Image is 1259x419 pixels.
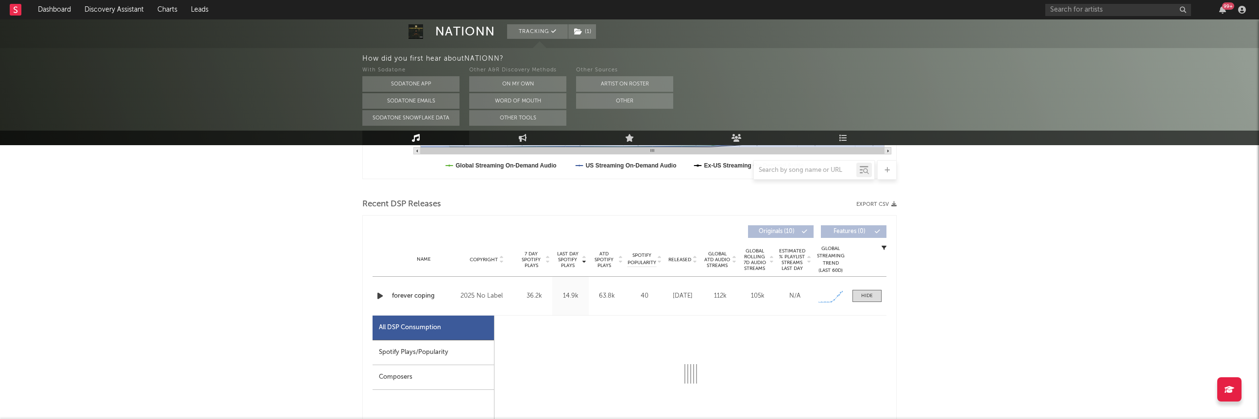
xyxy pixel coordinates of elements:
[668,257,691,263] span: Released
[373,316,494,340] div: All DSP Consumption
[460,290,513,302] div: 2025 No Label
[362,76,459,92] button: Sodatone App
[555,251,580,268] span: Last Day Spotify Plays
[666,291,699,301] div: [DATE]
[469,76,566,92] button: On My Own
[1045,4,1191,16] input: Search for artists
[435,24,495,39] div: NATIONN
[779,291,811,301] div: N/A
[748,225,814,238] button: Originals(10)
[704,291,736,301] div: 112k
[518,291,550,301] div: 36.2k
[469,110,566,126] button: Other Tools
[392,291,456,301] a: forever coping
[469,93,566,109] button: Word Of Mouth
[392,256,456,263] div: Name
[754,167,856,174] input: Search by song name or URL
[628,252,656,267] span: Spotify Popularity
[362,199,441,210] span: Recent DSP Releases
[741,291,774,301] div: 105k
[827,229,872,235] span: Features ( 0 )
[591,251,617,268] span: ATD Spotify Plays
[469,65,566,76] div: Other A&R Discovery Methods
[741,248,768,271] span: Global Rolling 7D Audio Streams
[856,201,897,207] button: Export CSV
[591,291,623,301] div: 63.8k
[704,251,731,268] span: Global ATD Audio Streams
[1222,2,1234,10] div: 99 +
[816,245,845,274] div: Global Streaming Trend (Last 60D)
[821,225,886,238] button: Features(0)
[362,110,459,126] button: Sodatone Snowflake Data
[470,257,498,263] span: Copyright
[379,322,441,334] div: All DSP Consumption
[568,24,596,39] button: (1)
[518,251,544,268] span: 7 Day Spotify Plays
[373,340,494,365] div: Spotify Plays/Popularity
[779,248,805,271] span: Estimated % Playlist Streams Last Day
[576,65,673,76] div: Other Sources
[576,93,673,109] button: Other
[362,53,1259,65] div: How did you first hear about NATIONN ?
[507,24,568,39] button: Tracking
[754,229,799,235] span: Originals ( 10 )
[373,365,494,390] div: Composers
[576,76,673,92] button: Artist on Roster
[1219,6,1226,14] button: 99+
[555,291,586,301] div: 14.9k
[362,65,459,76] div: With Sodatone
[568,24,596,39] span: ( 1 )
[362,93,459,109] button: Sodatone Emails
[628,291,662,301] div: 40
